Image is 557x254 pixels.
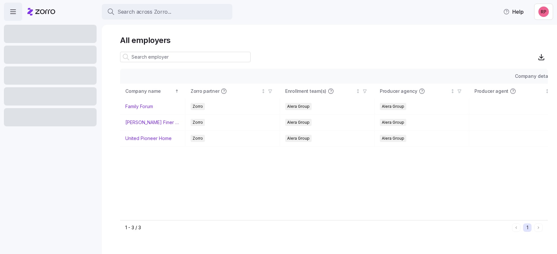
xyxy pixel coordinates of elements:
[193,119,203,126] span: Zorro
[125,119,180,126] a: [PERSON_NAME] Finer Meats
[503,8,524,16] span: Help
[125,135,172,142] a: United Pioneer Home
[523,223,532,232] button: 1
[534,223,543,232] button: Next page
[102,4,232,20] button: Search across Zorro...
[117,8,171,16] span: Search across Zorro...
[191,88,219,94] span: Zorro partner
[125,224,509,231] div: 1 - 3 / 3
[120,35,548,45] h1: All employers
[193,135,203,142] span: Zorro
[285,88,326,94] span: Enrollment team(s)
[125,103,153,110] a: Family Forum
[538,7,549,17] img: eedd38507f2e98b8446e6c4bda047efc
[193,103,203,110] span: Zorro
[287,119,310,126] span: Alera Group
[280,84,375,99] th: Enrollment team(s)Not sorted
[375,84,469,99] th: Producer agencyNot sorted
[356,89,360,93] div: Not sorted
[498,5,529,18] button: Help
[450,89,455,93] div: Not sorted
[512,223,520,232] button: Previous page
[474,88,508,94] span: Producer agent
[175,89,179,93] div: Sorted ascending
[287,135,310,142] span: Alera Group
[261,89,266,93] div: Not sorted
[380,88,417,94] span: Producer agency
[287,103,310,110] span: Alera Group
[125,88,174,95] div: Company name
[545,89,549,93] div: Not sorted
[382,135,404,142] span: Alera Group
[120,52,251,62] input: Search employer
[185,84,280,99] th: Zorro partnerNot sorted
[120,84,185,99] th: Company nameSorted ascending
[382,119,404,126] span: Alera Group
[382,103,404,110] span: Alera Group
